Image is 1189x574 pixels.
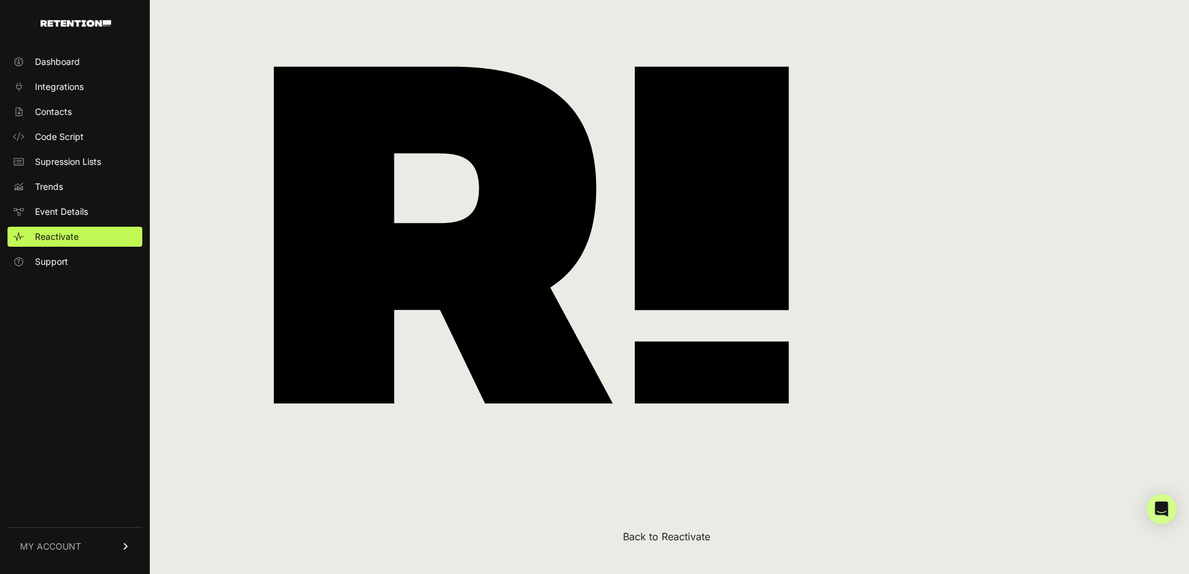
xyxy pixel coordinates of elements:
a: Supression Lists [7,152,142,172]
a: Contacts [7,102,142,122]
a: MY ACCOUNT [7,527,142,565]
span: Supression Lists [35,156,101,168]
span: Event Details [35,205,88,218]
span: Integrations [35,81,84,93]
span: Support [35,255,68,268]
a: Integrations [7,77,142,97]
a: Support [7,252,142,272]
a: Reactivate [7,227,142,247]
a: Trends [7,177,142,197]
span: Trends [35,181,63,193]
span: Contacts [35,106,72,118]
a: Event Details [7,202,142,222]
span: Reactivate [35,230,79,243]
img: Retention.com [41,20,111,27]
span: Dashboard [35,56,80,68]
a: Dashboard [7,52,142,72]
a: Code Script [7,127,142,147]
button: Back to Reactivate [623,529,710,544]
span: Code Script [35,131,84,143]
div: Open Intercom Messenger [1147,494,1177,524]
span: MY ACCOUNT [20,540,81,553]
a: Back to Reactivate [623,530,710,543]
